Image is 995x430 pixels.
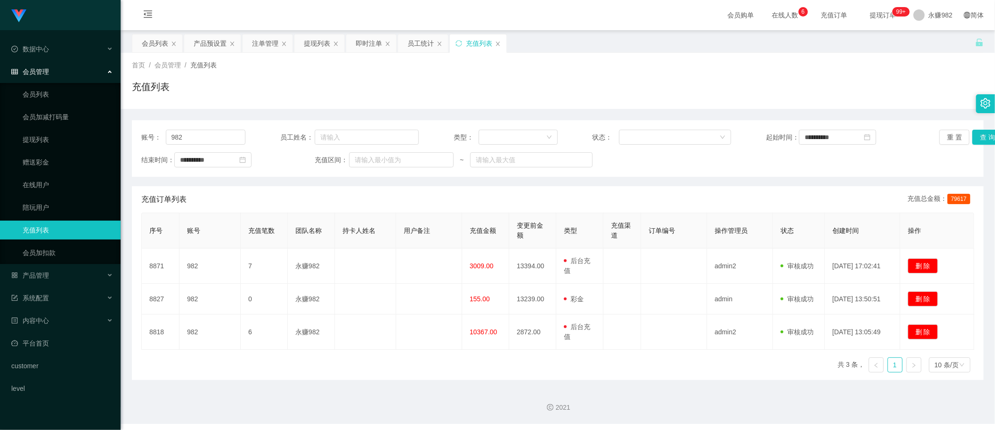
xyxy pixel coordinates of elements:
[141,194,187,205] span: 充值订单列表
[509,284,556,314] td: 13239.00
[781,328,814,336] span: 审核成功
[171,41,177,47] i: 图标: close
[295,227,322,234] span: 团队名称
[825,284,900,314] td: [DATE] 13:50:51
[23,175,113,194] a: 在线用户
[23,85,113,104] a: 会员列表
[470,262,494,270] span: 3009.00
[908,291,938,306] button: 删 除
[470,152,593,167] input: 请输入最大值
[766,132,799,142] span: 起始时间：
[975,38,984,47] i: 图标: unlock
[23,130,113,149] a: 提现列表
[239,157,246,163] i: 图标: calendar
[888,358,902,372] a: 1
[454,155,470,165] span: ~
[564,227,577,234] span: 类型
[155,61,181,69] span: 会员管理
[11,295,18,301] i: 图标: form
[611,222,631,239] span: 充值渠道
[649,227,675,234] span: 订单编号
[781,295,814,303] span: 审核成功
[142,248,179,284] td: 8871
[11,46,18,52] i: 图标: check-circle-o
[964,12,971,18] i: 图标: global
[304,34,330,52] div: 提现列表
[141,132,166,142] span: 账号：
[470,295,490,303] span: 155.00
[832,227,859,234] span: 创建时间
[825,314,900,350] td: [DATE] 13:05:49
[908,258,938,273] button: 删 除
[11,317,18,324] i: 图标: profile
[564,323,590,340] span: 后台充值
[11,317,49,324] span: 内容中心
[149,61,151,69] span: /
[454,132,479,142] span: 类型：
[23,198,113,217] a: 陪玩用户
[509,314,556,350] td: 2872.00
[781,227,794,234] span: 状态
[356,34,382,52] div: 即时注单
[142,314,179,350] td: 8818
[11,68,49,75] span: 会员管理
[288,248,335,284] td: 永赚982
[315,155,349,165] span: 充值区间：
[11,334,113,353] a: 图标: dashboard平台首页
[799,7,808,17] sup: 6
[252,34,278,52] div: 注单管理
[241,314,288,350] td: 6
[149,227,163,234] span: 序号
[456,40,462,47] i: 图标: sync
[385,41,391,47] i: 图标: close
[11,356,113,375] a: customer
[23,153,113,172] a: 赠送彩金
[892,7,909,17] sup: 265
[23,243,113,262] a: 会员加扣款
[838,357,865,372] li: 共 3 条，
[707,248,773,284] td: admin2
[959,362,965,369] i: 图标: down
[343,227,375,234] span: 持卡人姓名
[315,130,419,145] input: 请输入
[288,314,335,350] td: 永赚982
[547,404,554,411] i: 图标: copyright
[593,132,620,142] span: 状态：
[248,227,275,234] span: 充值笔数
[23,107,113,126] a: 会员加减打码量
[141,155,174,165] span: 结束时间：
[288,284,335,314] td: 永赚982
[707,314,773,350] td: admin2
[349,152,454,167] input: 请输入最小值为
[801,7,805,17] p: 6
[939,130,970,145] button: 重 置
[437,41,442,47] i: 图标: close
[11,9,26,23] img: logo.9652507e.png
[408,34,434,52] div: 员工统计
[825,248,900,284] td: [DATE] 17:02:41
[564,257,590,274] span: 后台充值
[179,314,241,350] td: 982
[132,0,164,31] i: 图标: menu-fold
[546,134,552,141] i: 图标: down
[281,41,287,47] i: 图标: close
[179,248,241,284] td: 982
[947,194,971,204] span: 79617
[229,41,235,47] i: 图标: close
[128,403,987,413] div: 2021
[908,324,938,339] button: 删 除
[470,328,497,336] span: 10367.00
[864,134,871,141] i: 图标: calendar
[11,294,49,302] span: 系统配置
[132,61,145,69] span: 首页
[11,45,49,53] span: 数据中心
[333,41,339,47] i: 图标: close
[715,227,748,234] span: 操作管理员
[190,61,217,69] span: 充值列表
[980,98,991,108] i: 图标: setting
[280,132,315,142] span: 员工姓名：
[495,41,501,47] i: 图标: close
[707,284,773,314] td: admin
[720,134,726,141] i: 图标: down
[194,34,227,52] div: 产品预设置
